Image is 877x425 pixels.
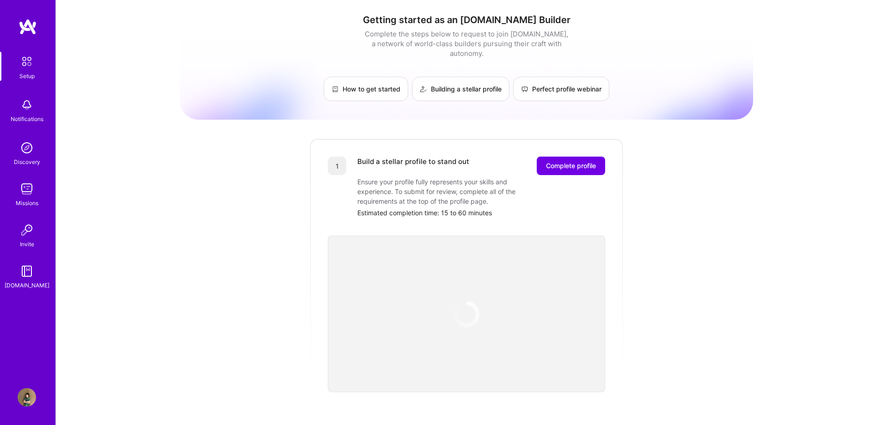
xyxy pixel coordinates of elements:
[362,29,570,58] div: Complete the steps below to request to join [DOMAIN_NAME], a network of world-class builders purs...
[18,180,36,198] img: teamwork
[357,157,469,175] div: Build a stellar profile to stand out
[11,114,43,124] div: Notifications
[420,85,427,93] img: Building a stellar profile
[357,177,542,206] div: Ensure your profile fully represents your skills and experience. To submit for review, complete a...
[18,139,36,157] img: discovery
[451,299,482,329] img: loading
[412,77,509,101] a: Building a stellar profile
[521,85,528,93] img: Perfect profile webinar
[18,262,36,280] img: guide book
[17,52,37,71] img: setup
[18,221,36,239] img: Invite
[180,14,753,25] h1: Getting started as an [DOMAIN_NAME] Builder
[19,71,35,81] div: Setup
[328,236,605,392] iframe: video
[328,157,346,175] div: 1
[537,157,605,175] button: Complete profile
[18,18,37,35] img: logo
[15,388,38,407] a: User Avatar
[20,239,34,249] div: Invite
[331,85,339,93] img: How to get started
[5,280,49,290] div: [DOMAIN_NAME]
[324,77,408,101] a: How to get started
[546,161,596,170] span: Complete profile
[16,198,38,208] div: Missions
[18,388,36,407] img: User Avatar
[14,157,40,167] div: Discovery
[513,77,609,101] a: Perfect profile webinar
[18,96,36,114] img: bell
[357,208,605,218] div: Estimated completion time: 15 to 60 minutes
